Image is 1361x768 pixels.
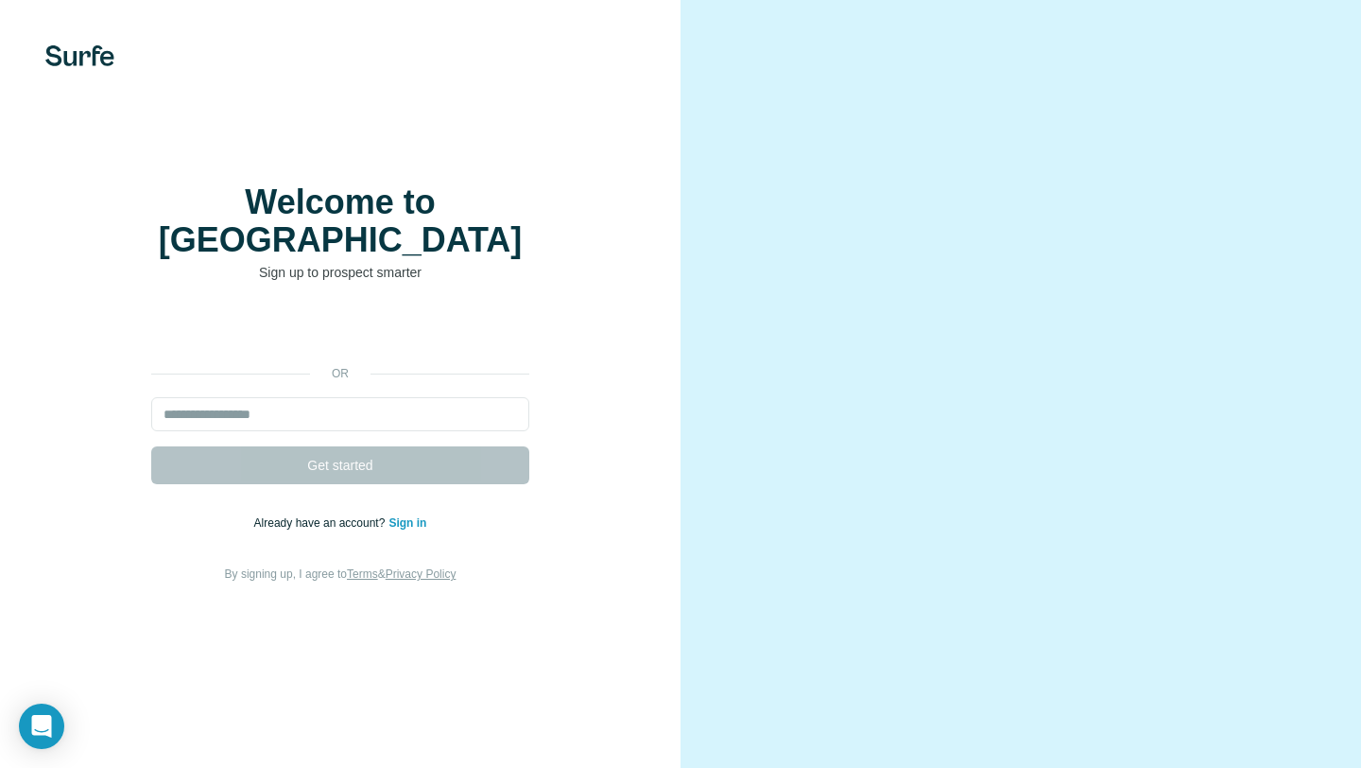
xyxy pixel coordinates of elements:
span: By signing up, I agree to & [225,567,457,581]
span: Already have an account? [254,516,389,530]
iframe: Botón Iniciar sesión con Google [142,310,539,352]
p: or [310,365,370,382]
h1: Welcome to [GEOGRAPHIC_DATA] [151,183,529,259]
a: Sign in [388,516,426,530]
a: Privacy Policy [386,567,457,581]
div: Open Intercom Messenger [19,704,64,749]
img: Surfe's logo [45,45,114,66]
p: Sign up to prospect smarter [151,263,529,282]
a: Terms [347,567,378,581]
